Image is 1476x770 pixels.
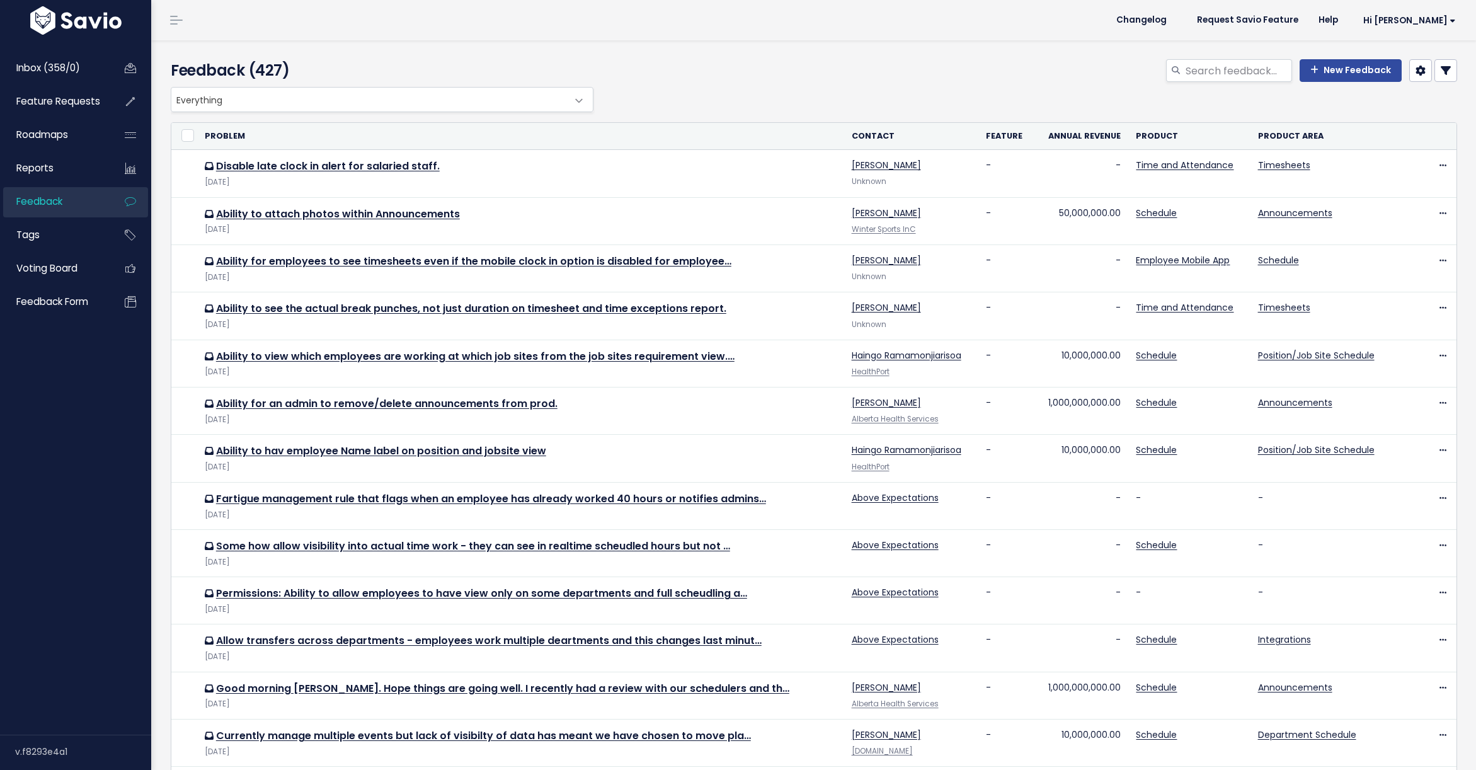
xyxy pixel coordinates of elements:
[205,318,837,331] div: [DATE]
[216,207,460,221] a: Ability to attach photos within Announcements
[852,681,921,694] a: [PERSON_NAME]
[16,228,40,241] span: Tags
[1258,254,1299,267] a: Schedule
[1250,577,1392,624] td: -
[216,301,726,316] a: Ability to see the actual break punches, not just duration on timesheet and time exceptions report.
[1184,59,1292,82] input: Search feedback...
[852,319,886,330] span: Unknown
[978,624,1034,672] td: -
[1308,11,1348,30] a: Help
[1250,530,1392,577] td: -
[205,176,837,189] div: [DATE]
[1136,396,1177,409] a: Schedule
[978,292,1034,340] td: -
[205,461,837,474] div: [DATE]
[1258,159,1310,171] a: Timesheets
[1136,681,1177,694] a: Schedule
[978,720,1034,767] td: -
[1258,349,1375,362] a: Position/Job Site Schedule
[1034,150,1129,197] td: -
[216,728,751,743] a: Currently manage multiple events but lack of visibilty of data has meant we have chosen to move pla…
[171,59,587,82] h4: Feedback (427)
[1136,728,1177,741] a: Schedule
[978,197,1034,244] td: -
[852,633,939,646] a: Above Expectations
[852,414,939,424] a: Alberta Health Services
[15,735,151,768] div: v.f8293e4a1
[1136,254,1230,267] a: Employee Mobile App
[852,367,890,377] a: HealthPort
[216,681,789,696] a: Good morning [PERSON_NAME]. Hope things are going well. I recently had a review with our schedule...
[978,672,1034,719] td: -
[1136,633,1177,646] a: Schedule
[978,340,1034,387] td: -
[1034,435,1129,482] td: 10,000,000.00
[3,221,105,250] a: Tags
[1034,197,1129,244] td: 50,000,000.00
[1034,577,1129,624] td: -
[852,207,921,219] a: [PERSON_NAME]
[1258,444,1375,456] a: Position/Job Site Schedule
[978,577,1034,624] td: -
[216,539,730,553] a: Some how allow visibility into actual time work - they can see in realtime scheudled hours but not …
[1136,444,1177,456] a: Schedule
[1034,720,1129,767] td: 10,000,000.00
[216,254,731,268] a: Ability for employees to see timesheets even if the mobile clock in option is disabled for employee…
[197,123,844,150] th: Problem
[205,271,837,284] div: [DATE]
[852,159,921,171] a: [PERSON_NAME]
[852,176,886,187] span: Unknown
[1128,577,1250,624] td: -
[852,728,921,741] a: [PERSON_NAME]
[1136,349,1177,362] a: Schedule
[852,539,939,551] a: Above Expectations
[16,128,68,141] span: Roadmaps
[852,254,921,267] a: [PERSON_NAME]
[978,388,1034,435] td: -
[216,491,766,506] a: Fartigue management rule that flags when an employee has already worked 40 hours or notifies admins…
[205,745,837,759] div: [DATE]
[852,396,921,409] a: [PERSON_NAME]
[1034,530,1129,577] td: -
[852,699,939,709] a: Alberta Health Services
[852,224,916,234] a: Winter Sports InC
[1258,633,1311,646] a: Integrations
[3,120,105,149] a: Roadmaps
[978,244,1034,292] td: -
[978,150,1034,197] td: -
[1034,388,1129,435] td: 1,000,000,000.00
[1034,292,1129,340] td: -
[852,301,921,314] a: [PERSON_NAME]
[216,633,762,648] a: Allow transfers across departments - employees work multiple deartments and this changes last minut…
[205,223,837,236] div: [DATE]
[852,349,961,362] a: Haingo Ramamonjiarisoa
[1116,16,1167,25] span: Changelog
[1258,681,1332,694] a: Announcements
[852,586,939,599] a: Above Expectations
[16,95,100,108] span: Feature Requests
[3,54,105,83] a: Inbox (358/0)
[1300,59,1402,82] a: New Feedback
[978,530,1034,577] td: -
[1034,244,1129,292] td: -
[3,287,105,316] a: Feedback form
[1136,301,1233,314] a: Time and Attendance
[1034,482,1129,529] td: -
[16,161,54,175] span: Reports
[171,88,568,112] span: Everything
[978,435,1034,482] td: -
[1136,539,1177,551] a: Schedule
[3,187,105,216] a: Feedback
[1250,123,1392,150] th: Product Area
[3,254,105,283] a: Voting Board
[1348,11,1466,30] a: Hi [PERSON_NAME]
[978,482,1034,529] td: -
[216,159,440,173] a: Disable late clock in alert for salaried staff.
[1136,207,1177,219] a: Schedule
[1258,301,1310,314] a: Timesheets
[27,6,125,35] img: logo-white.9d6f32f41409.svg
[852,462,890,472] a: HealthPort
[1258,728,1356,741] a: Department Schedule
[1128,123,1250,150] th: Product
[978,123,1034,150] th: Feature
